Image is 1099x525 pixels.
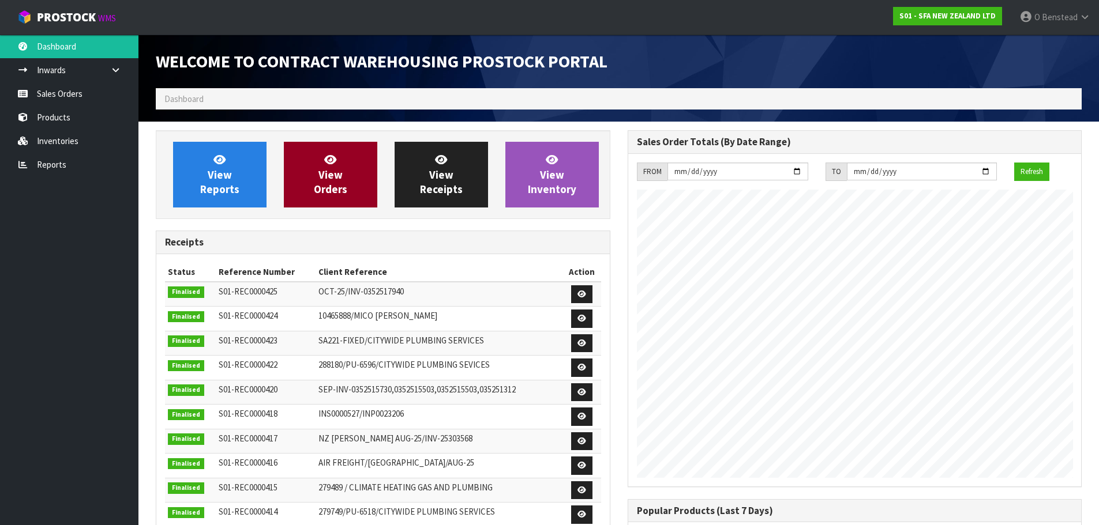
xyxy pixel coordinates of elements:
[156,50,607,72] span: Welcome to Contract Warehousing ProStock Portal
[219,433,277,444] span: S01-REC0000417
[318,286,404,297] span: OCT-25/INV-0352517940
[316,263,562,281] th: Client Reference
[318,335,484,346] span: SA221-FIXED/CITYWIDE PLUMBING SERVICES
[528,153,576,196] span: View Inventory
[219,310,277,321] span: S01-REC0000424
[173,142,267,207] a: ViewReports
[168,433,204,445] span: Finalised
[318,506,495,517] span: 279749/PU-6518/CITYWIDE PLUMBING SERVICES
[168,458,204,470] span: Finalised
[318,359,490,370] span: 288180/PU-6596/CITYWIDE PLUMBING SEVICES
[562,263,601,281] th: Action
[318,384,516,395] span: SEP-INV-0352515730,0352515503,0352515503,035251312
[200,153,239,196] span: View Reports
[318,457,474,468] span: AIR FREIGHT/[GEOGRAPHIC_DATA]/AUG-25
[164,93,204,104] span: Dashboard
[318,433,472,444] span: NZ [PERSON_NAME] AUG-25/INV-25303568
[168,507,204,519] span: Finalised
[1042,12,1078,22] span: Benstead
[168,286,204,298] span: Finalised
[284,142,377,207] a: ViewOrders
[168,335,204,347] span: Finalised
[168,409,204,421] span: Finalised
[219,457,277,468] span: S01-REC0000416
[318,482,493,493] span: 279489 / CLIMATE HEATING GAS AND PLUMBING
[165,237,601,248] h3: Receipts
[168,482,204,494] span: Finalised
[17,10,32,24] img: cube-alt.png
[168,311,204,323] span: Finalised
[637,137,1073,148] h3: Sales Order Totals (By Date Range)
[219,408,277,419] span: S01-REC0000418
[1014,163,1049,181] button: Refresh
[505,142,599,207] a: ViewInventory
[219,384,277,395] span: S01-REC0000420
[219,335,277,346] span: S01-REC0000423
[168,384,204,396] span: Finalised
[1034,12,1040,22] span: O
[826,163,847,181] div: TO
[216,263,316,281] th: Reference Number
[314,153,347,196] span: View Orders
[219,286,277,297] span: S01-REC0000425
[219,506,277,517] span: S01-REC0000414
[637,163,667,181] div: FROM
[165,263,216,281] th: Status
[395,142,488,207] a: ViewReceipts
[219,359,277,370] span: S01-REC0000422
[637,505,1073,516] h3: Popular Products (Last 7 Days)
[899,11,996,21] strong: S01 - SFA NEW ZEALAND LTD
[318,310,437,321] span: 10465888/MICO [PERSON_NAME]
[420,153,463,196] span: View Receipts
[37,10,96,25] span: ProStock
[98,13,116,24] small: WMS
[219,482,277,493] span: S01-REC0000415
[318,408,404,419] span: INS0000527/INP0023206
[168,360,204,372] span: Finalised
